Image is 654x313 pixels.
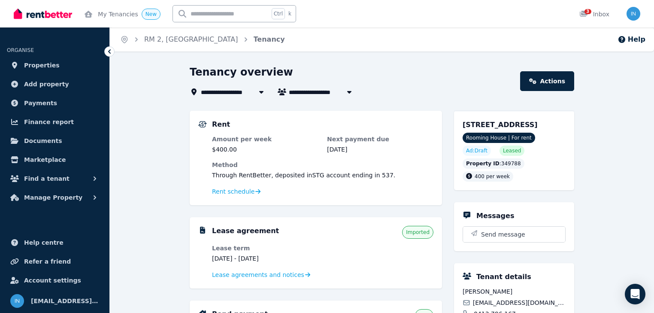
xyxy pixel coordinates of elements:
[7,234,103,251] a: Help centre
[24,155,66,165] span: Marketplace
[7,94,103,112] a: Payments
[198,121,207,128] img: Rental Payments
[627,7,640,21] img: info@museliving.com.au
[7,170,103,187] button: Find a tenant
[212,119,230,130] h5: Rent
[190,65,293,79] h1: Tenancy overview
[625,284,645,304] div: Open Intercom Messenger
[7,132,103,149] a: Documents
[145,11,157,17] span: New
[24,136,62,146] span: Documents
[520,71,574,91] a: Actions
[463,227,565,242] button: Send message
[618,34,645,45] button: Help
[212,161,433,169] dt: Method
[24,117,74,127] span: Finance report
[579,10,609,18] div: Inbox
[7,57,103,74] a: Properties
[481,230,525,239] span: Send message
[476,211,514,221] h5: Messages
[254,35,285,43] a: Tenancy
[212,145,318,154] dd: $400.00
[466,147,487,154] span: Ad: Draft
[463,287,566,296] span: [PERSON_NAME]
[212,226,279,236] h5: Lease agreement
[24,192,82,203] span: Manage Property
[31,296,99,306] span: [EMAIL_ADDRESS][DOMAIN_NAME]
[212,172,395,179] span: Through RentBetter , deposited in STG account ending in 537 .
[288,10,291,17] span: k
[24,60,60,70] span: Properties
[212,254,318,263] dd: [DATE] - [DATE]
[327,135,433,143] dt: Next payment due
[463,121,538,129] span: [STREET_ADDRESS]
[212,187,254,196] span: Rent schedule
[7,151,103,168] a: Marketplace
[463,158,524,169] div: : 349788
[272,8,285,19] span: Ctrl
[24,79,69,89] span: Add property
[212,187,261,196] a: Rent schedule
[466,160,500,167] span: Property ID
[7,253,103,270] a: Refer a friend
[463,133,535,143] span: Rooming House | For rent
[7,47,34,53] span: ORGANISE
[212,270,304,279] span: Lease agreements and notices
[7,272,103,289] a: Account settings
[24,275,81,286] span: Account settings
[212,135,318,143] dt: Amount per week
[503,147,521,154] span: Leased
[7,113,103,131] a: Finance report
[24,173,70,184] span: Find a tenant
[473,298,566,307] span: [EMAIL_ADDRESS][DOMAIN_NAME]
[584,9,591,14] span: 3
[7,189,103,206] button: Manage Property
[327,145,433,154] dd: [DATE]
[475,173,510,179] span: 400 per week
[110,27,295,52] nav: Breadcrumb
[24,256,71,267] span: Refer a friend
[24,98,57,108] span: Payments
[476,272,531,282] h5: Tenant details
[10,294,24,308] img: info@museliving.com.au
[24,237,64,248] span: Help centre
[7,76,103,93] a: Add property
[144,35,238,43] a: RM 2, [GEOGRAPHIC_DATA]
[212,270,310,279] a: Lease agreements and notices
[14,7,72,20] img: RentBetter
[212,244,318,252] dt: Lease term
[406,229,430,236] span: Imported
